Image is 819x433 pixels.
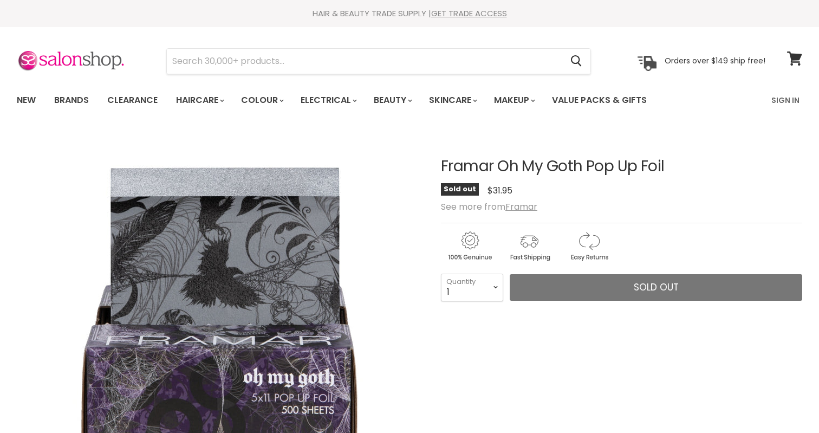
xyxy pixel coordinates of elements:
[3,85,816,116] nav: Main
[634,281,679,294] span: Sold out
[500,230,558,263] img: shipping.gif
[431,8,507,19] a: GET TRADE ACCESS
[292,89,363,112] a: Electrical
[441,201,537,213] span: See more from
[3,8,816,19] div: HAIR & BEAUTY TRADE SUPPLY |
[9,85,710,116] ul: Main menu
[505,201,537,213] a: Framar
[441,230,498,263] img: genuine.gif
[487,184,512,197] span: $31.95
[562,49,590,74] button: Search
[560,230,617,263] img: returns.gif
[168,89,231,112] a: Haircare
[167,49,562,74] input: Search
[441,274,503,301] select: Quantity
[9,89,44,112] a: New
[166,48,591,74] form: Product
[46,89,97,112] a: Brands
[441,158,802,175] h1: Framar Oh My Goth Pop Up Foil
[366,89,419,112] a: Beauty
[441,183,479,196] span: Sold out
[544,89,655,112] a: Value Packs & Gifts
[99,89,166,112] a: Clearance
[510,274,802,301] button: Sold out
[486,89,542,112] a: Makeup
[765,89,806,112] a: Sign In
[233,89,290,112] a: Colour
[665,56,765,66] p: Orders over $149 ship free!
[421,89,484,112] a: Skincare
